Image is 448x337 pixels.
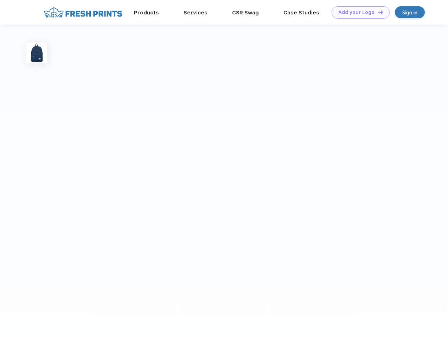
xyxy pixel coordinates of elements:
img: fo%20logo%202.webp [42,6,124,19]
div: Add your Logo [338,9,375,15]
img: DT [378,10,383,14]
a: Products [134,9,159,16]
div: Sign in [402,8,417,16]
img: func=resize&h=100 [26,42,47,63]
a: Sign in [395,6,425,18]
